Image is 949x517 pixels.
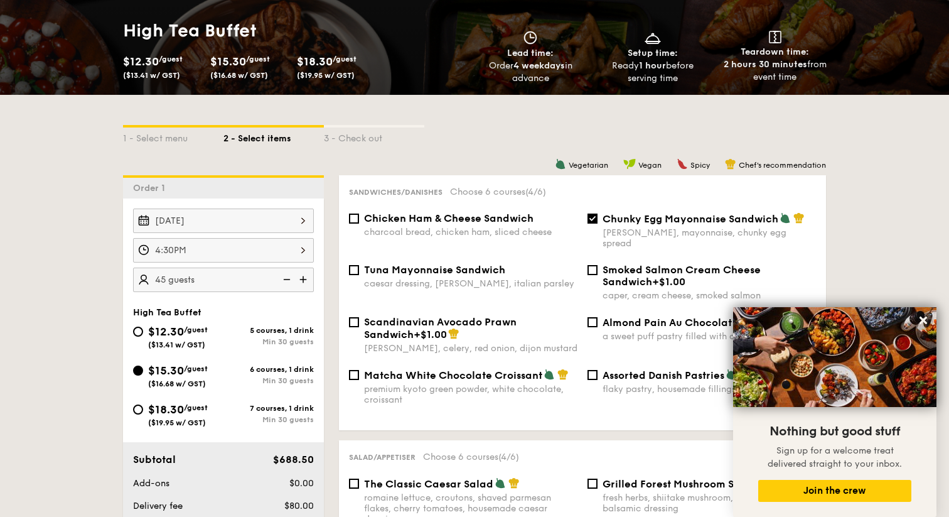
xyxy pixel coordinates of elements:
input: $12.30/guest($13.41 w/ GST)5 courses, 1 drinkMin 30 guests [133,327,143,337]
img: icon-reduce.1d2dbef1.svg [276,268,295,291]
span: Choose 6 courses [423,452,519,462]
div: a sweet puff pastry filled with dark chocolate [603,331,816,342]
img: icon-vegetarian.fe4039eb.svg [495,477,506,489]
span: +$1.00 [414,329,447,340]
span: (4/6) [525,187,546,197]
div: 2 - Select items [223,128,324,145]
span: Lead time: [507,48,554,58]
span: Nothing but good stuff [769,424,900,439]
span: $0.00 [289,478,314,489]
span: ($19.95 w/ GST) [148,418,206,427]
span: Matcha White Chocolate Croissant [364,369,542,381]
input: Event date [133,209,314,233]
span: ($13.41 w/ GST) [123,71,180,80]
span: $15.30 [148,364,184,378]
span: ($19.95 w/ GST) [297,71,355,80]
span: The Classic Caesar Salad [364,478,493,490]
span: Choose 6 courses [450,187,546,197]
div: premium kyoto green powder, white chocolate, croissant [364,384,577,405]
span: $18.30 [297,55,333,68]
img: icon-vegetarian.fe4039eb.svg [555,158,566,170]
div: 6 courses, 1 drink [223,365,314,374]
div: flaky pastry, housemade fillings [603,384,816,395]
div: Min 30 guests [223,415,314,424]
span: Spicy [690,161,710,170]
input: Grilled Forest Mushroom Saladfresh herbs, shiitake mushroom, king oyster, balsamic dressing [587,479,598,489]
span: Vegan [638,161,662,170]
img: icon-chef-hat.a58ddaea.svg [793,212,805,224]
div: 3 - Check out [324,128,424,145]
span: $15.30 [210,55,246,68]
input: Almond Pain Au Chocolat Croissanta sweet puff pastry filled with dark chocolate [587,317,598,327]
span: Chef's recommendation [739,161,826,170]
span: $688.50 [273,454,314,465]
strong: 4 weekdays [513,60,565,71]
span: Scandinavian Avocado Prawn Sandwich [364,316,517,340]
input: Assorted Danish Pastriesflaky pastry, housemade fillings [587,370,598,380]
input: The Classic Caesar Saladromaine lettuce, croutons, shaved parmesan flakes, cherry tomatoes, house... [349,479,359,489]
span: /guest [184,364,208,373]
div: fresh herbs, shiitake mushroom, king oyster, balsamic dressing [603,493,816,514]
div: [PERSON_NAME], celery, red onion, dijon mustard [364,343,577,354]
span: Setup time: [628,48,678,58]
span: /guest [246,55,270,63]
div: caesar dressing, [PERSON_NAME], italian parsley [364,278,577,289]
span: ($16.68 w/ GST) [148,379,206,388]
input: Event time [133,238,314,263]
input: Matcha White Chocolate Croissantpremium kyoto green powder, white chocolate, croissant [349,370,359,380]
div: caper, cream cheese, smoked salmon [603,290,816,301]
span: /guest [184,325,208,334]
img: icon-chef-hat.a58ddaea.svg [725,158,736,170]
span: $80.00 [284,501,314,511]
input: Smoked Salmon Cream Cheese Sandwich+$1.00caper, cream cheese, smoked salmon [587,265,598,275]
span: Add-ons [133,478,169,489]
img: icon-vegetarian.fe4039eb.svg [726,369,737,380]
span: Vegetarian [569,161,608,170]
span: High Tea Buffet [133,307,201,318]
span: Assorted Danish Pastries [603,369,724,381]
span: Order 1 [133,183,170,193]
button: Join the crew [758,480,911,502]
input: $15.30/guest($16.68 w/ GST)6 courses, 1 drinkMin 30 guests [133,366,143,376]
span: (4/6) [498,452,519,462]
img: icon-vegetarian.fe4039eb.svg [544,369,555,380]
span: Sandwiches/Danishes [349,188,442,197]
span: /guest [159,55,183,63]
button: Close [913,310,933,330]
img: icon-vegan.f8ff3823.svg [623,158,636,170]
img: DSC07876-Edit02-Large.jpeg [733,307,936,407]
div: 5 courses, 1 drink [223,326,314,335]
input: $18.30/guest($19.95 w/ GST)7 courses, 1 drinkMin 30 guests [133,405,143,415]
span: Almond Pain Au Chocolat Croissant [603,317,782,329]
span: $12.30 [123,55,159,68]
span: Grilled Forest Mushroom Salad [603,478,758,490]
span: ($13.41 w/ GST) [148,340,205,349]
div: Min 30 guests [223,376,314,385]
input: Chicken Ham & Cheese Sandwichcharcoal bread, chicken ham, sliced cheese [349,214,359,224]
span: /guest [184,403,208,412]
span: Salad/Appetiser [349,453,416,462]
div: [PERSON_NAME], mayonnaise, chunky egg spread [603,227,816,249]
strong: 1 hour [639,60,666,71]
input: Scandinavian Avocado Prawn Sandwich+$1.00[PERSON_NAME], celery, red onion, dijon mustard [349,317,359,327]
span: Subtotal [133,454,176,465]
span: Tuna Mayonnaise Sandwich [364,264,505,276]
span: Sign up for a welcome treat delivered straight to your inbox. [768,445,902,469]
img: icon-clock.2db775ea.svg [521,31,540,45]
span: $12.30 [148,325,184,339]
span: /guest [333,55,357,63]
h1: High Tea Buffet [123,19,469,42]
img: icon-spicy.37a8142b.svg [677,158,688,170]
div: 1 - Select menu [123,128,223,145]
span: $18.30 [148,403,184,416]
strong: 2 hours 30 minutes [724,59,807,70]
div: from event time [719,58,831,84]
img: icon-add.58712e84.svg [295,268,314,291]
span: Teardown time: [741,46,809,57]
img: icon-dish.430c3a2e.svg [643,31,662,45]
span: Chicken Ham & Cheese Sandwich [364,212,533,224]
span: Delivery fee [133,501,183,511]
div: charcoal bread, chicken ham, sliced cheese [364,227,577,237]
img: icon-vegetarian.fe4039eb.svg [780,212,791,224]
div: Ready before serving time [597,60,709,85]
